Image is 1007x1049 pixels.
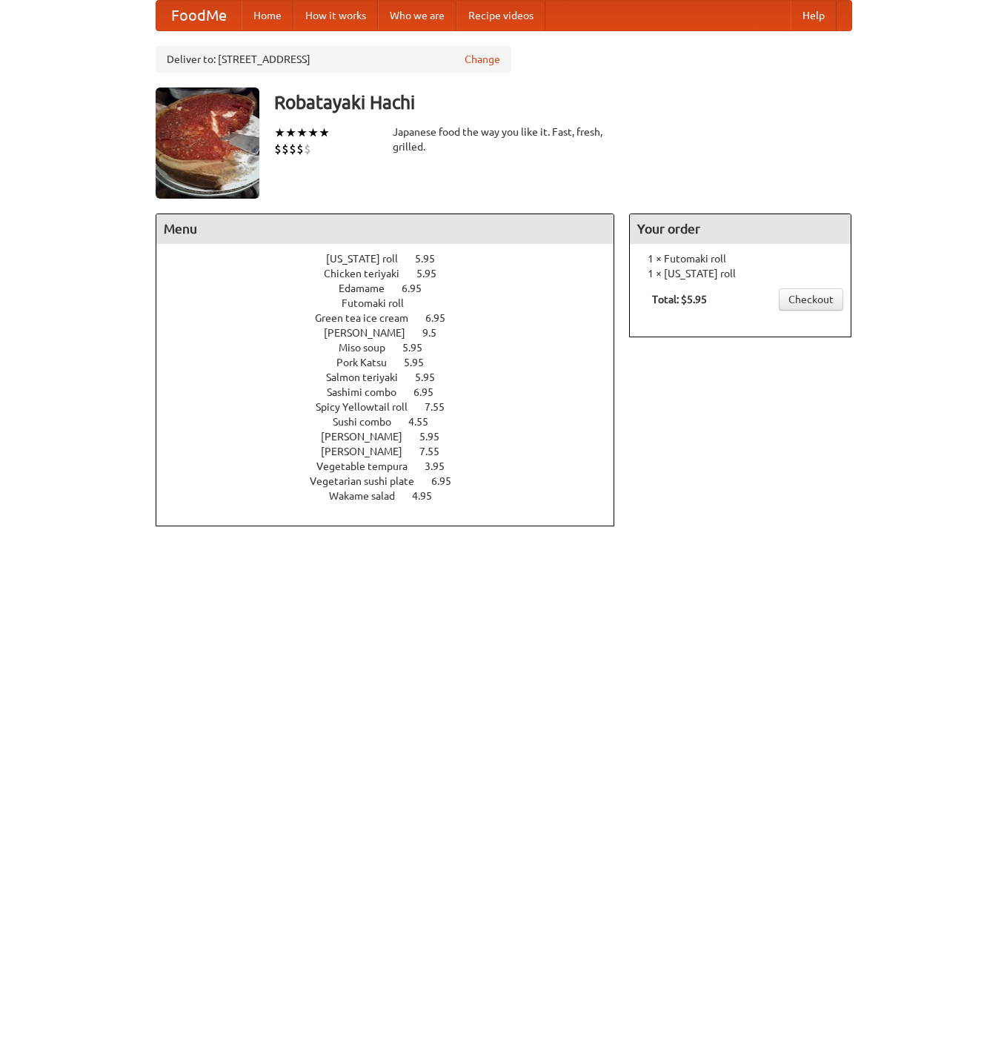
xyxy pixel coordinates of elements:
[422,327,451,339] span: 9.5
[324,268,464,279] a: Chicken teriyaki 5.95
[285,125,296,141] li: ★
[637,266,843,281] li: 1 × [US_STATE] roll
[791,1,837,30] a: Help
[316,460,472,472] a: Vegetable tempura 3.95
[779,288,843,311] a: Checkout
[342,297,419,309] span: Futomaki roll
[333,416,456,428] a: Sushi combo 4.55
[316,460,422,472] span: Vegetable tempura
[326,253,413,265] span: [US_STATE] roll
[333,416,406,428] span: Sushi combo
[296,141,304,157] li: $
[415,371,450,383] span: 5.95
[630,214,851,244] h4: Your order
[342,297,446,309] a: Futomaki roll
[419,446,454,457] span: 7.55
[425,460,459,472] span: 3.95
[378,1,456,30] a: Who we are
[339,342,450,354] a: Miso soup 5.95
[404,357,439,368] span: 5.95
[319,125,330,141] li: ★
[415,253,450,265] span: 5.95
[465,52,500,67] a: Change
[402,282,436,294] span: 6.95
[242,1,293,30] a: Home
[315,312,423,324] span: Green tea ice cream
[296,125,308,141] li: ★
[156,1,242,30] a: FoodMe
[336,357,402,368] span: Pork Katsu
[652,294,707,305] b: Total: $5.95
[413,386,448,398] span: 6.95
[431,475,466,487] span: 6.95
[315,312,473,324] a: Green tea ice cream 6.95
[329,490,410,502] span: Wakame salad
[321,431,417,443] span: [PERSON_NAME]
[327,386,411,398] span: Sashimi combo
[324,327,464,339] a: [PERSON_NAME] 9.5
[329,490,459,502] a: Wakame salad 4.95
[310,475,479,487] a: Vegetarian sushi plate 6.95
[425,312,460,324] span: 6.95
[425,401,459,413] span: 7.55
[293,1,378,30] a: How it works
[156,87,259,199] img: angular.jpg
[321,446,417,457] span: [PERSON_NAME]
[316,401,472,413] a: Spicy Yellowtail roll 7.55
[336,357,451,368] a: Pork Katsu 5.95
[321,431,467,443] a: [PERSON_NAME] 5.95
[339,342,400,354] span: Miso soup
[274,125,285,141] li: ★
[289,141,296,157] li: $
[393,125,615,154] div: Japanese food the way you like it. Fast, fresh, grilled.
[321,446,467,457] a: [PERSON_NAME] 7.55
[274,87,852,117] h3: Robatayaki Hachi
[324,268,414,279] span: Chicken teriyaki
[339,282,449,294] a: Edamame 6.95
[402,342,437,354] span: 5.95
[308,125,319,141] li: ★
[326,371,462,383] a: Salmon teriyaki 5.95
[637,251,843,266] li: 1 × Futomaki roll
[327,386,461,398] a: Sashimi combo 6.95
[156,46,511,73] div: Deliver to: [STREET_ADDRESS]
[326,253,462,265] a: [US_STATE] roll 5.95
[416,268,451,279] span: 5.95
[310,475,429,487] span: Vegetarian sushi plate
[304,141,311,157] li: $
[408,416,443,428] span: 4.55
[316,401,422,413] span: Spicy Yellowtail roll
[274,141,282,157] li: $
[282,141,289,157] li: $
[339,282,399,294] span: Edamame
[156,214,614,244] h4: Menu
[456,1,545,30] a: Recipe videos
[412,490,447,502] span: 4.95
[324,327,420,339] span: [PERSON_NAME]
[326,371,413,383] span: Salmon teriyaki
[419,431,454,443] span: 5.95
